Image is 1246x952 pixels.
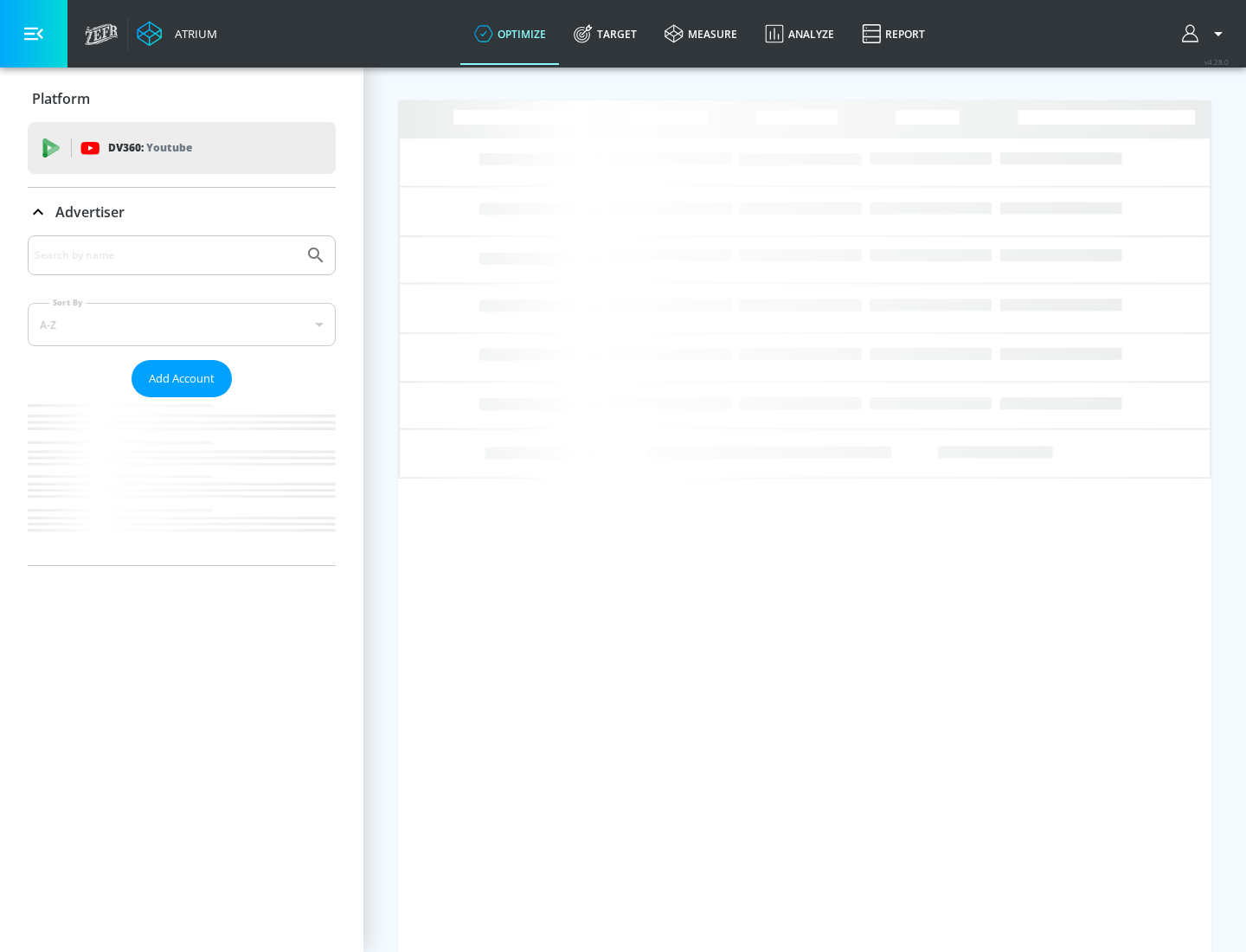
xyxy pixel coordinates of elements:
a: Analyze [751,3,848,65]
a: optimize [460,3,560,65]
p: DV360: [108,138,192,158]
div: A-Z [28,303,336,346]
span: Add Account [149,369,215,389]
div: Atrium [168,26,217,42]
nav: list of Advertiser [28,397,336,565]
div: Advertiser [28,188,336,236]
a: Report [848,3,939,65]
p: Advertiser [55,203,125,222]
a: measure [651,3,751,65]
p: Youtube [146,138,192,157]
span: v 4.28.0 [1204,57,1229,67]
button: Add Account [132,360,232,397]
div: Platform [28,74,336,123]
div: Advertiser [28,235,336,565]
div: DV360: Youtube [28,122,336,174]
p: Platform [32,89,90,108]
label: Sort By [49,297,87,308]
a: Atrium [137,21,217,47]
a: Target [560,3,651,65]
input: Search by name [35,244,297,267]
